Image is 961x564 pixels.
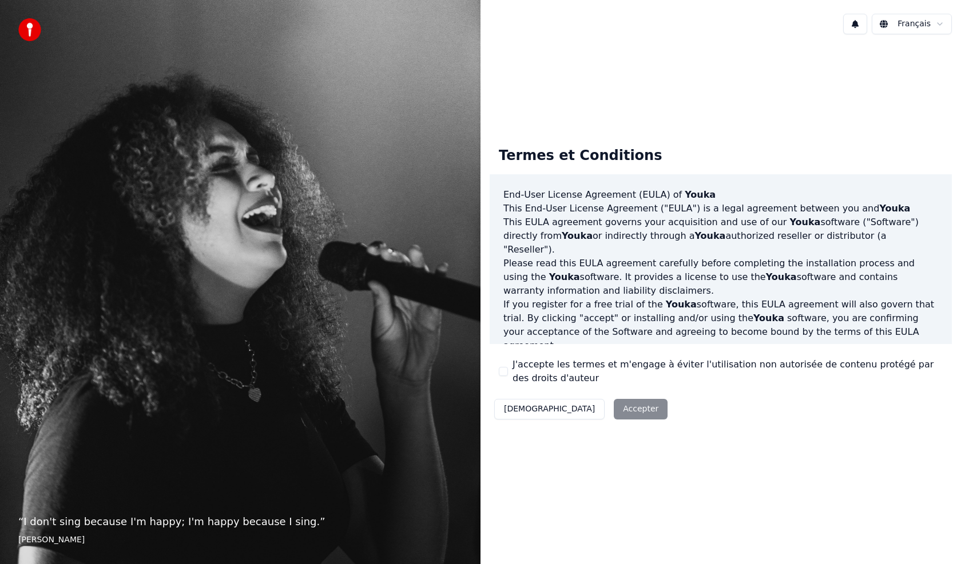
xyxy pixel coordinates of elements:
[549,271,580,282] span: Youka
[503,215,938,257] p: This EULA agreement governs your acquisition and use of our software ("Software") directly from o...
[18,18,41,41] img: youka
[562,230,593,241] span: Youka
[685,189,716,200] span: Youka
[490,138,671,174] div: Termes et Conditions
[494,399,605,419] button: [DEMOGRAPHIC_DATA]
[503,298,938,353] p: If you register for a free trial of the software, this EULA agreement will also govern that trial...
[766,271,797,282] span: Youka
[694,230,725,241] span: Youka
[753,313,784,323] span: Youka
[18,514,462,530] p: “ I don't sing because I'm happy; I'm happy because I sing. ”
[503,257,938,298] p: Please read this EULA agreement carefully before completing the installation process and using th...
[666,299,697,310] span: Youka
[503,202,938,215] p: This End-User License Agreement ("EULA") is a legal agreement between you and
[503,188,938,202] h3: End-User License Agreement (EULA) of
[18,534,462,546] footer: [PERSON_NAME]
[789,217,820,227] span: Youka
[513,358,943,385] label: J'accepte les termes et m'engage à éviter l'utilisation non autorisée de contenu protégé par des ...
[879,203,910,214] span: Youka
